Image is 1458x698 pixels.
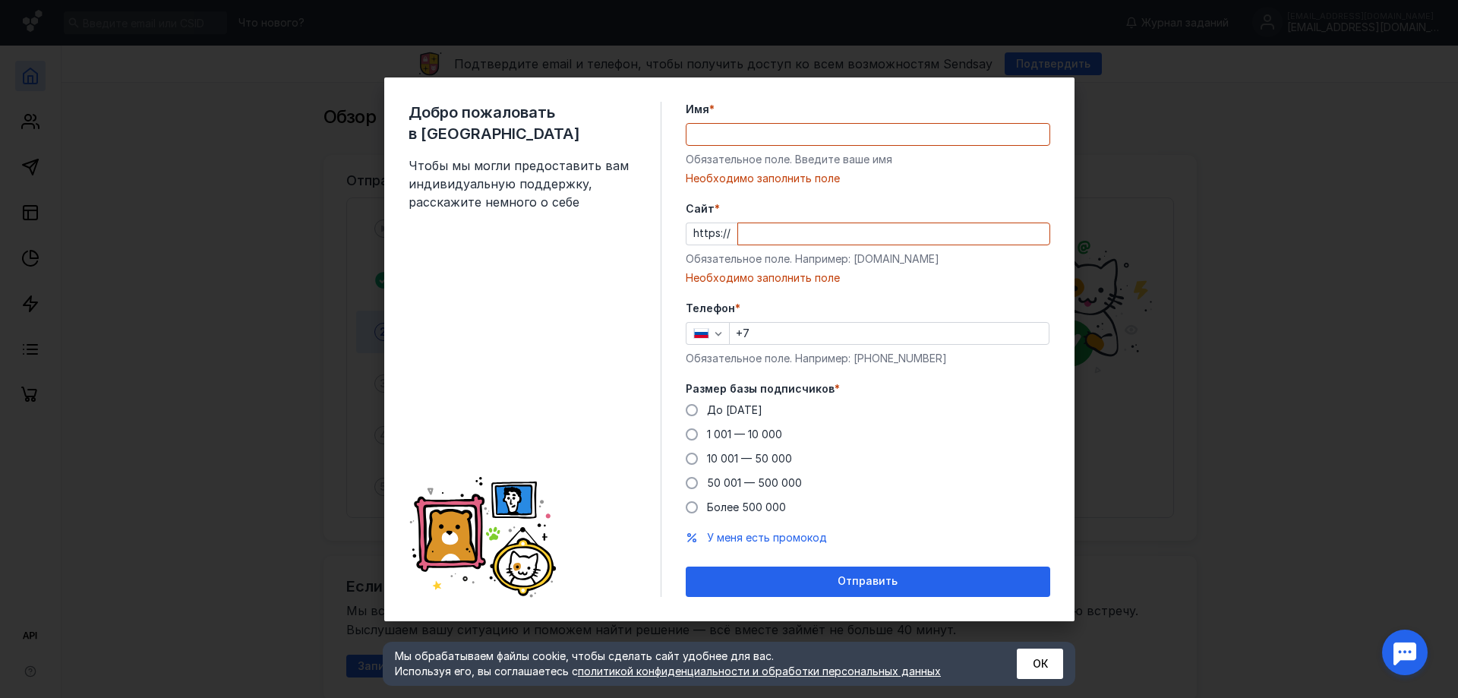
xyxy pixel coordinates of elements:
[707,501,786,513] span: Более 500 000
[686,251,1050,267] div: Обязательное поле. Например: [DOMAIN_NAME]
[686,381,835,396] span: Размер базы подписчиков
[578,665,941,677] a: политикой конфиденциальности и обработки персональных данных
[686,351,1050,366] div: Обязательное поле. Например: [PHONE_NUMBER]
[707,452,792,465] span: 10 001 — 50 000
[686,102,709,117] span: Имя
[707,403,762,416] span: До [DATE]
[707,428,782,441] span: 1 001 — 10 000
[707,530,827,545] button: У меня есть промокод
[1017,649,1063,679] button: ОК
[409,102,636,144] span: Добро пожаловать в [GEOGRAPHIC_DATA]
[838,575,898,588] span: Отправить
[686,301,735,316] span: Телефон
[395,649,980,679] div: Мы обрабатываем файлы cookie, чтобы сделать сайт удобнее для вас. Используя его, вы соглашаетесь c
[686,152,1050,167] div: Обязательное поле. Введите ваше имя
[686,270,1050,286] div: Необходимо заполнить поле
[707,476,802,489] span: 50 001 — 500 000
[409,156,636,211] span: Чтобы мы могли предоставить вам индивидуальную поддержку, расскажите немного о себе
[686,201,715,216] span: Cайт
[686,567,1050,597] button: Отправить
[686,171,1050,186] div: Необходимо заполнить поле
[707,531,827,544] span: У меня есть промокод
